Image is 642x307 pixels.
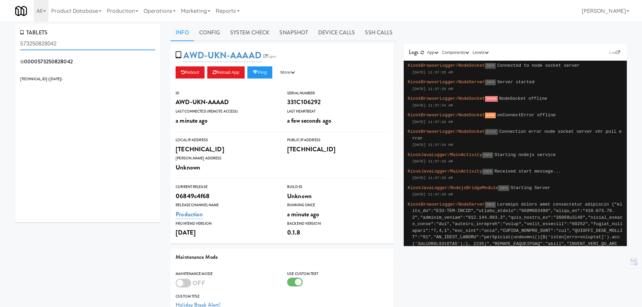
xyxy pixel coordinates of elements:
[426,49,440,56] button: App
[412,87,453,91] span: [DATE] 11:37:35 AM
[15,5,27,17] img: Micromart
[287,220,389,227] div: Backend Version
[274,24,313,41] a: Snapshot
[408,169,482,174] span: KioskJavaLogger/MainActivity
[176,210,203,219] a: Production
[287,227,389,238] div: 0.1.8
[176,184,277,190] div: Current Release
[15,54,160,86] li: 0000573250828042[TECHNICAL_ID] ([DATE])
[176,162,277,173] div: Unknown
[176,90,277,97] div: ID
[485,96,498,102] span: ERROR
[412,120,453,124] span: [DATE] 11:37:34 AM
[176,137,277,144] div: Local IP Address
[497,113,556,118] span: onConnectError offline
[412,159,453,163] span: [DATE] 11:37:33 AM
[176,144,277,155] div: [TECHNICAL_ID]
[176,202,277,209] div: Release Channel Name
[494,169,561,174] span: Received start message...
[412,192,453,196] span: [DATE] 11:37:33 AM
[176,96,277,108] div: AWD-UKN-AAAAD
[176,271,277,277] div: Maintenance Mode
[287,144,389,155] div: [TECHNICAL_ID]
[408,96,485,101] span: KioskBrowserLogger/NodeSocket
[499,96,547,101] span: NodeSocket offline
[275,66,300,79] button: More
[494,152,556,157] span: Starting nodejs service
[287,184,389,190] div: Build Id
[482,169,493,175] span: INFO
[497,80,534,85] span: Server started
[225,24,274,41] a: System Check
[412,70,453,74] span: [DATE] 11:37:35 AM
[171,24,194,41] a: Info
[176,66,205,79] button: Reboot
[485,129,498,135] span: error
[608,49,622,56] a: Link
[183,49,261,62] a: AWD-UKN-AAAAD
[360,24,398,41] a: SSH Calls
[247,66,272,79] button: Ping
[176,293,389,300] div: Custom Title
[176,220,277,227] div: Frontend Version
[408,129,485,134] span: KioskBrowserLogger/NodeSocket
[412,202,622,306] span: Loremips dolors amet consectetur adipiscin {"elits_do":"EIU-TEM-INCID","utlabo_etdolo":"668M68349...
[20,38,155,50] input: Search tablets
[440,49,471,56] button: Components
[412,143,453,147] span: [DATE] 11:37:34 AM
[412,103,453,108] span: [DATE] 11:37:34 AM
[412,129,622,141] span: Connection error node socket server xhr poll error
[192,278,205,287] span: OFF
[471,49,490,56] button: Levels
[176,116,208,125] span: a minute ago
[287,271,389,277] div: Use Custom Text
[20,76,62,82] span: [TECHNICAL_ID] ( )
[176,253,218,261] span: Maintenance Mode
[408,152,482,157] span: KioskJavaLogger/MainActivity
[408,80,485,85] span: KioskBrowserLogger/NodeServer
[511,185,551,190] span: Starting Server
[262,53,278,60] a: Esper
[313,24,360,41] a: Device Calls
[498,185,509,191] span: INFO
[287,210,319,219] span: a minute ago
[287,202,389,209] div: Running Since
[287,116,331,125] span: a few seconds ago
[287,137,389,144] div: Public IP Address
[485,80,496,85] span: INFO
[287,108,389,115] div: Last Heartbeat
[194,24,225,41] a: Config
[287,190,389,202] div: Unknown
[409,48,419,56] span: Logs
[176,108,277,115] div: Last Connected (Remote Access)
[24,58,73,65] span: 0000573250828042
[482,152,493,158] span: INFO
[408,185,498,190] span: KioskJavaLogger/NodejsBridgeModule
[20,29,48,36] span: TABLETS
[50,76,61,82] span: [DATE]
[207,66,245,79] button: Reload App
[176,190,277,202] div: 06849c4f68
[408,113,485,118] span: KioskBrowserLogger/NodeSocket
[408,63,485,68] span: KioskBrowserLogger/NodeSocket
[485,202,496,208] span: INFO
[412,176,453,180] span: [DATE] 11:37:33 AM
[287,90,389,97] div: Serial Number
[485,113,496,118] span: WARN
[287,96,389,108] div: 331C106292
[497,63,580,68] span: Connected to node socket server
[176,155,277,162] div: [PERSON_NAME] Address
[485,63,496,69] span: INFO
[176,227,277,238] div: [DATE]
[408,202,485,207] span: KioskBrowserLogger/NodeServer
